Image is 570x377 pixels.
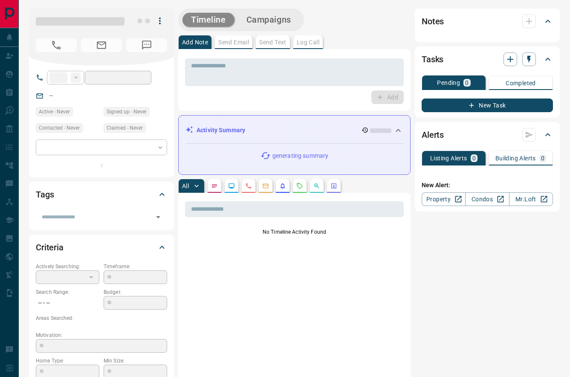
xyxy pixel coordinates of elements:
svg: Emails [262,183,269,189]
svg: Calls [245,183,252,189]
button: Timeline [182,13,234,27]
svg: Listing Alerts [279,183,286,189]
p: Building Alerts [495,155,536,161]
button: Campaigns [238,13,300,27]
a: Condos [465,192,509,206]
a: Property [422,192,466,206]
p: Home Type: [36,357,99,365]
span: Contacted - Never [39,124,80,132]
p: Activity Summary [197,126,245,135]
p: Completed [506,80,536,86]
h2: Alerts [422,128,444,142]
p: Add Note [182,39,208,45]
p: New Alert: [422,181,553,190]
a: Mr.Loft [509,192,553,206]
h2: Tasks [422,52,443,66]
h2: Tags [36,188,54,201]
p: 0 [465,80,469,86]
span: Active - Never [39,107,70,116]
p: Timeframe: [104,263,167,270]
button: Open [152,211,164,223]
p: Search Range: [36,288,99,296]
span: No Number [36,38,77,52]
p: Pending [437,80,460,86]
p: Listing Alerts [430,155,467,161]
svg: Notes [211,183,218,189]
div: Notes [422,11,553,32]
p: No Timeline Activity Found [185,228,404,236]
button: New Task [422,99,553,112]
svg: Agent Actions [330,183,337,189]
span: No Email [81,38,122,52]
p: Budget: [104,288,167,296]
div: Tags [36,184,167,205]
p: generating summary [272,151,328,160]
p: Areas Searched: [36,314,167,322]
a: -- [49,92,53,99]
div: Activity Summary [185,122,403,138]
h2: Criteria [36,241,64,254]
div: Alerts [422,125,553,145]
span: Signed up - Never [107,107,147,116]
p: Motivation: [36,331,167,339]
p: Min Size: [104,357,167,365]
span: No Number [126,38,167,52]
svg: Requests [296,183,303,189]
div: Criteria [36,237,167,258]
svg: Opportunities [313,183,320,189]
p: 0 [541,155,544,161]
p: -- - -- [36,296,99,310]
p: 0 [472,155,476,161]
h2: Notes [422,14,444,28]
svg: Lead Browsing Activity [228,183,235,189]
span: Claimed - Never [107,124,143,132]
p: Actively Searching: [36,263,99,270]
div: Tasks [422,49,553,70]
p: All [182,183,189,189]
